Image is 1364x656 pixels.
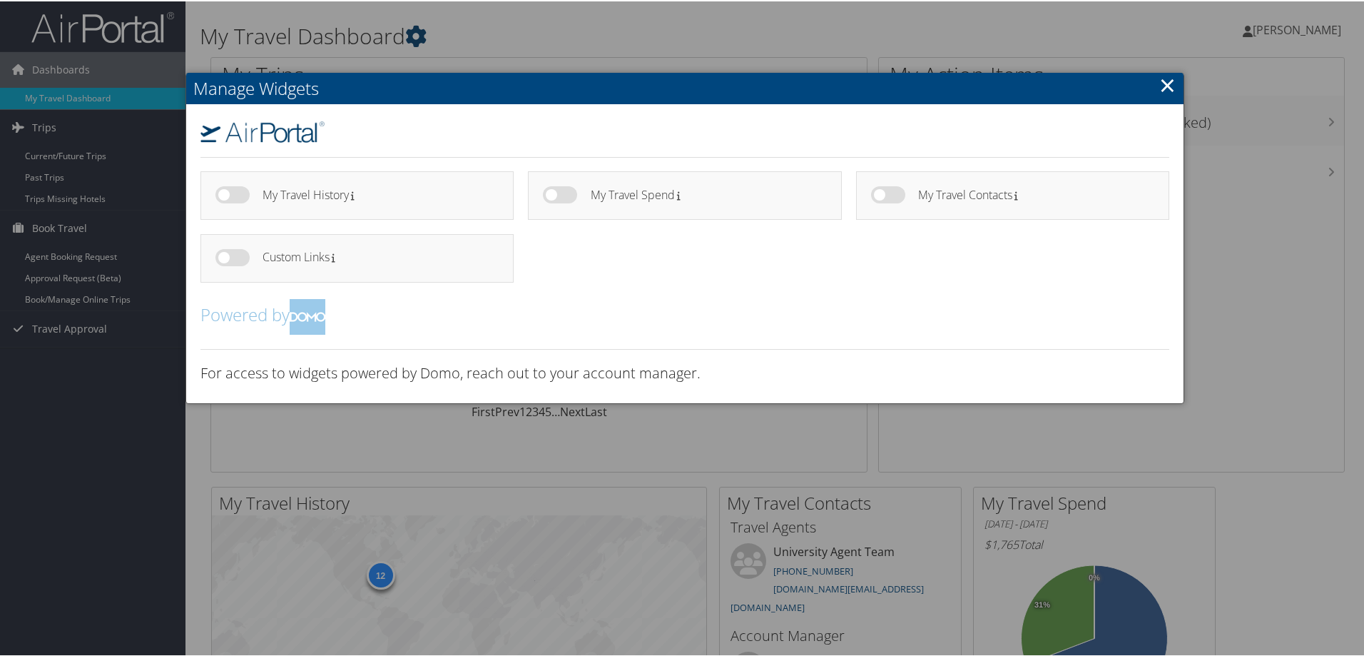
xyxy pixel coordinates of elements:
[1159,69,1176,98] a: Close
[918,188,1144,200] h4: My Travel Contacts
[186,71,1184,103] h2: Manage Widgets
[200,298,1169,333] h2: Powered by
[200,120,325,141] img: airportal-logo.png
[200,362,1169,382] h3: For access to widgets powered by Domo, reach out to your account manager.
[263,188,488,200] h4: My Travel History
[263,250,488,262] h4: Custom Links
[290,298,325,333] img: domo-logo.png
[591,188,816,200] h4: My Travel Spend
